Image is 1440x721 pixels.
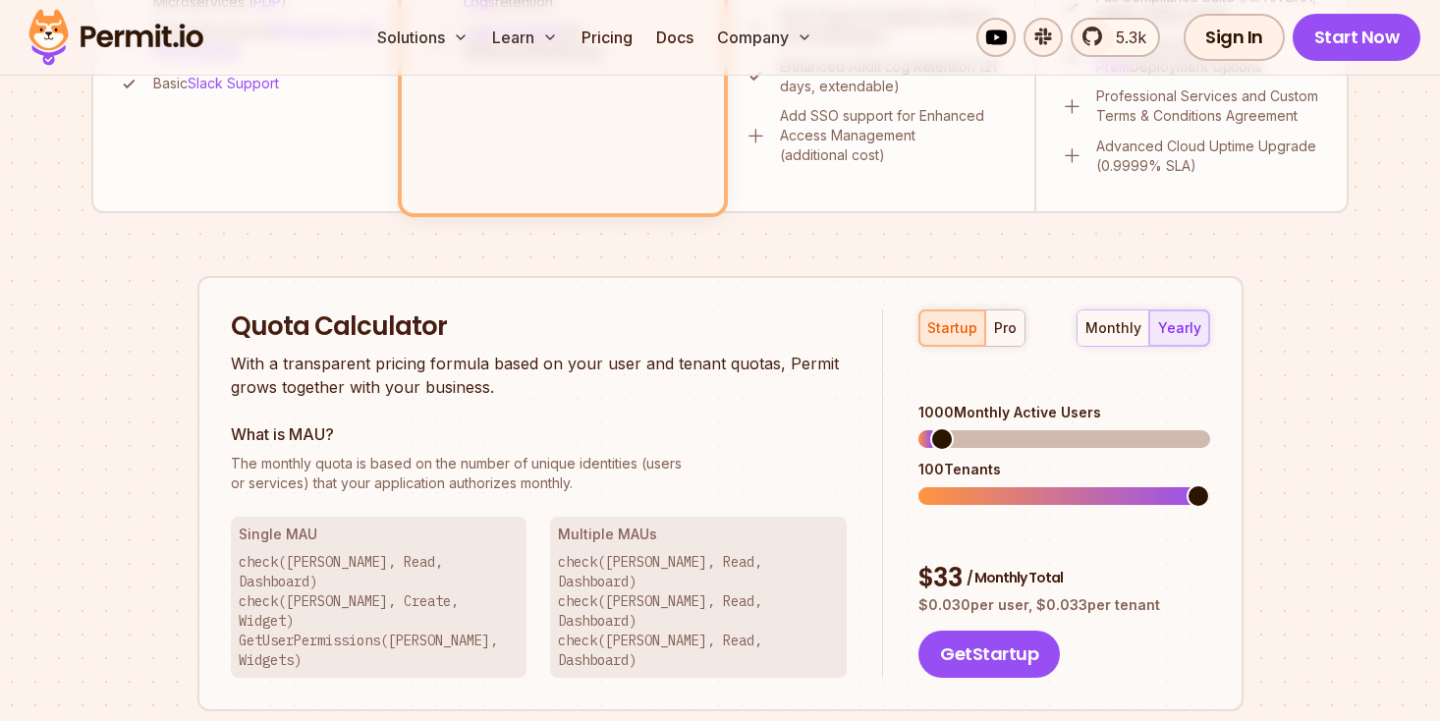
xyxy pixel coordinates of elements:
div: monthly [1085,318,1141,338]
p: With a transparent pricing formula based on your user and tenant quotas, Permit grows together wi... [231,352,848,399]
p: Professional Services and Custom Terms & Conditions Agreement [1096,86,1323,126]
a: Sign In [1184,14,1285,61]
span: 5.3k [1104,26,1146,49]
p: or services) that your application authorizes monthly. [231,454,848,493]
button: GetStartup [918,631,1060,678]
div: 1000 Monthly Active Users [918,403,1209,422]
a: Docs [648,18,701,57]
a: Slack Support [188,75,279,91]
a: Pricing [574,18,640,57]
p: check([PERSON_NAME], Read, Dashboard) check([PERSON_NAME], Read, Dashboard) check([PERSON_NAME], ... [558,552,839,670]
h3: Single MAU [239,525,520,544]
span: / Monthly Total [967,568,1063,587]
div: $ 33 [918,561,1209,596]
h2: Quota Calculator [231,309,848,345]
a: Start Now [1293,14,1421,61]
p: $ 0.030 per user, $ 0.033 per tenant [918,595,1209,615]
img: Permit logo [20,4,212,71]
div: pro [994,318,1017,338]
p: Enhanced Audit Log Retention (21 days, extendable) [780,57,1011,96]
a: 5.3k [1071,18,1160,57]
p: Basic [153,74,279,93]
p: Advanced Cloud Uptime Upgrade (0.9999% SLA) [1096,137,1323,176]
p: check([PERSON_NAME], Read, Dashboard) check([PERSON_NAME], Create, Widget) GetUserPermissions([PE... [239,552,520,670]
p: Add SSO support for Enhanced Access Management (additional cost) [780,106,1011,165]
button: Company [709,18,820,57]
h3: What is MAU? [231,422,848,446]
button: Learn [484,18,566,57]
span: The monthly quota is based on the number of unique identities (users [231,454,848,473]
h3: Multiple MAUs [558,525,839,544]
div: 100 Tenants [918,460,1209,479]
button: Solutions [369,18,476,57]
